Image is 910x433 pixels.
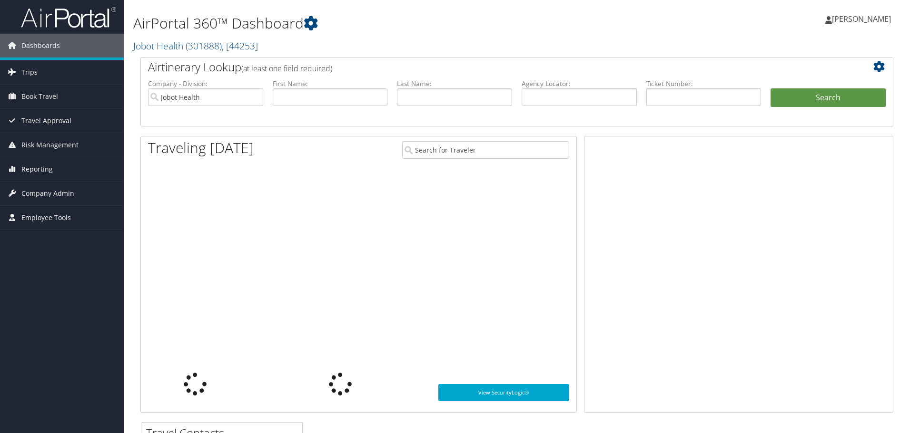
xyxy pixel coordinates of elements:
[21,85,58,108] span: Book Travel
[241,63,332,74] span: (at least one field required)
[133,13,645,33] h1: AirPortal 360™ Dashboard
[21,157,53,181] span: Reporting
[522,79,637,88] label: Agency Locator:
[186,39,222,52] span: ( 301888 )
[273,79,388,88] label: First Name:
[21,60,38,84] span: Trips
[21,133,79,157] span: Risk Management
[771,88,886,107] button: Search
[438,384,569,401] a: View SecurityLogic®
[825,5,900,33] a: [PERSON_NAME]
[646,79,762,88] label: Ticket Number:
[21,34,60,58] span: Dashboards
[402,141,569,159] input: Search for Traveler
[148,138,254,158] h1: Traveling [DATE]
[148,59,823,75] h2: Airtinerary Lookup
[832,14,891,24] span: [PERSON_NAME]
[222,39,258,52] span: , [ 44253 ]
[133,39,258,52] a: Jobot Health
[21,206,71,230] span: Employee Tools
[21,182,74,205] span: Company Admin
[148,79,263,88] label: Company - Division:
[397,79,512,88] label: Last Name:
[21,6,116,29] img: airportal-logo.png
[21,109,71,133] span: Travel Approval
